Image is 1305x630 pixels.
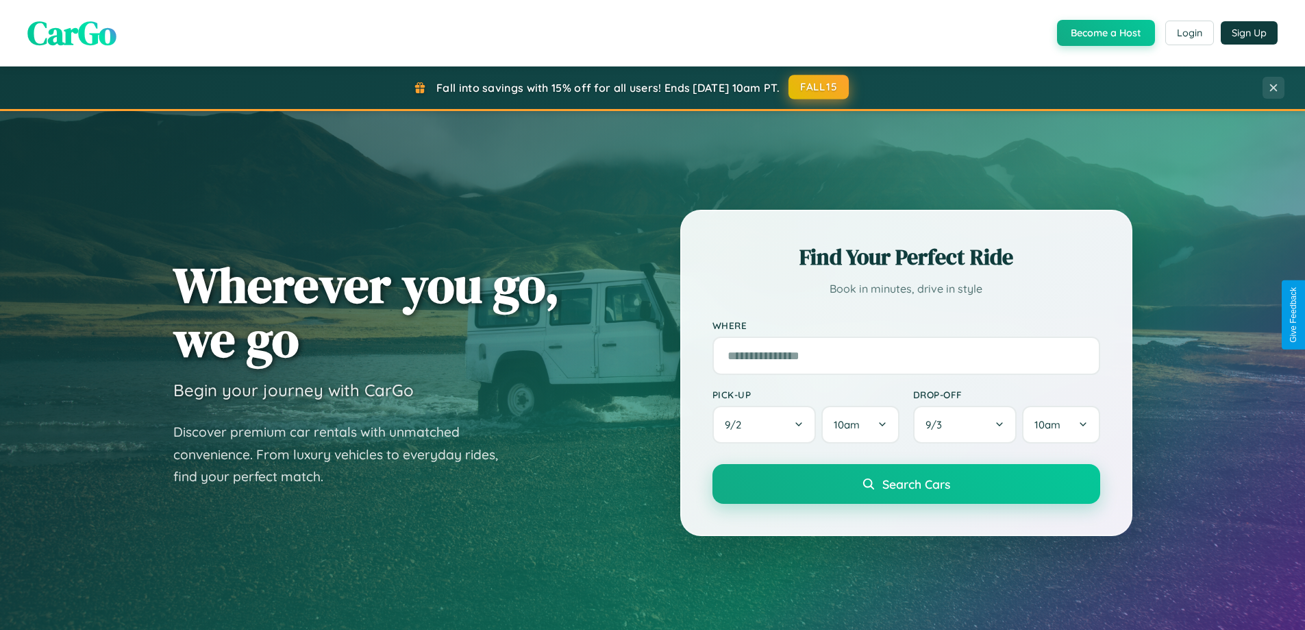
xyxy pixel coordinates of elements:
[834,418,860,431] span: 10am
[725,418,748,431] span: 9 / 2
[712,406,817,444] button: 9/2
[913,389,1100,400] label: Drop-off
[712,279,1100,299] p: Book in minutes, drive in style
[27,10,116,56] span: CarGo
[712,464,1100,504] button: Search Cars
[712,319,1100,331] label: Where
[712,242,1100,272] h2: Find Your Perfect Ride
[913,406,1017,444] button: 9/3
[173,258,560,366] h1: Wherever you go, we go
[1057,20,1155,46] button: Become a Host
[436,81,780,95] span: Fall into savings with 15% off for all users! Ends [DATE] 10am PT.
[173,421,516,488] p: Discover premium car rentals with unmatched convenience. From luxury vehicles to everyday rides, ...
[1034,418,1060,431] span: 10am
[173,380,414,400] h3: Begin your journey with CarGo
[788,75,849,99] button: FALL15
[821,406,899,444] button: 10am
[882,476,950,492] span: Search Cars
[1022,406,1099,444] button: 10am
[712,389,899,400] label: Pick-up
[1165,21,1214,45] button: Login
[925,418,949,431] span: 9 / 3
[1221,21,1278,45] button: Sign Up
[1289,287,1298,343] div: Give Feedback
